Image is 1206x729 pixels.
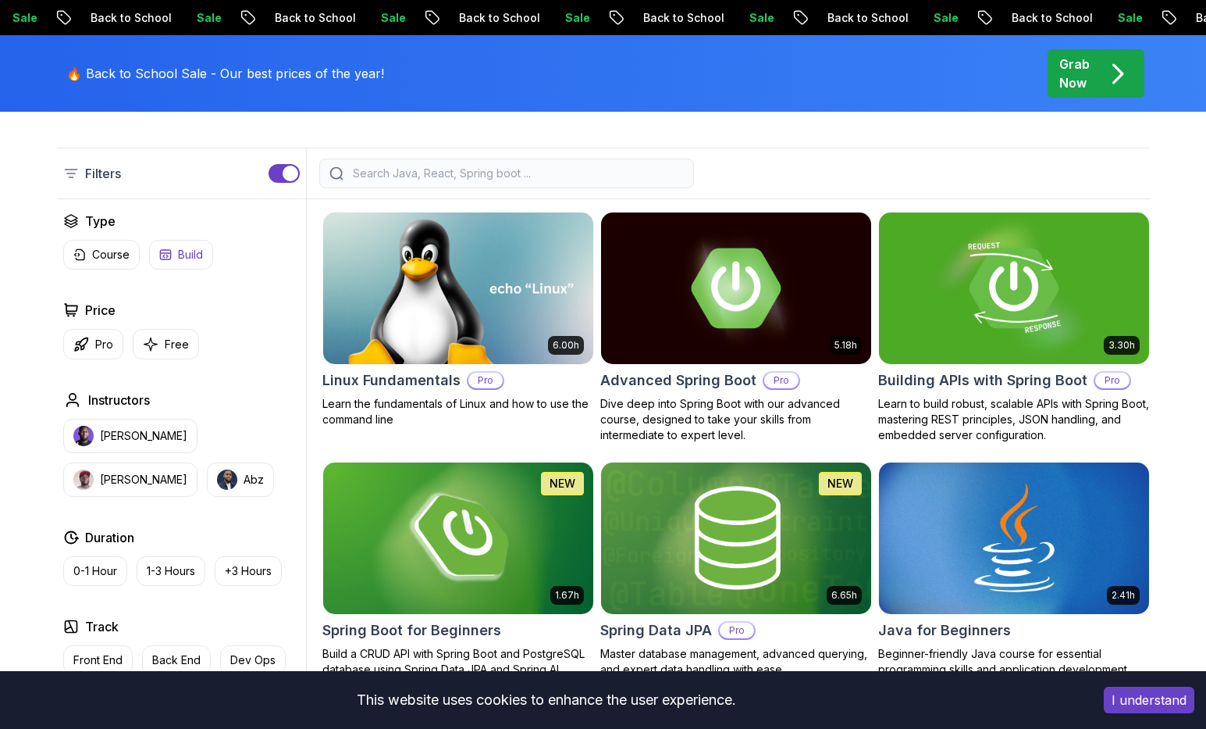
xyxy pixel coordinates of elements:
button: Free [133,329,199,359]
p: Front End [73,652,123,668]
button: Pro [63,329,123,359]
p: Back to School [258,10,364,26]
img: Building APIs with Spring Boot card [879,213,1149,364]
button: Course [63,240,140,270]
p: Sale [916,10,966,26]
h2: Java for Beginners [878,620,1011,641]
p: Free [165,337,189,352]
p: 3.30h [1108,339,1135,352]
button: Accept cookies [1104,687,1194,713]
h2: Advanced Spring Boot [600,370,756,391]
img: Linux Fundamentals card [323,213,593,364]
h2: Price [85,301,116,320]
p: Back to School [626,10,732,26]
img: Advanced Spring Boot card [601,213,871,364]
p: NEW [827,476,853,491]
button: Front End [63,645,133,675]
p: Pro [1095,373,1130,388]
img: Spring Data JPA card [601,463,871,614]
p: Sale [732,10,782,26]
a: Spring Data JPA card6.65hNEWSpring Data JPAProMaster database management, advanced querying, and ... [600,462,872,677]
button: 1-3 Hours [137,556,205,586]
p: Dive deep into Spring Boot with our advanced course, designed to take your skills from intermedia... [600,396,872,443]
h2: Linux Fundamentals [322,370,461,391]
input: Search Java, React, Spring boot ... [350,166,684,181]
h2: Type [85,212,116,230]
p: Pro [468,373,503,388]
button: Dev Ops [220,645,286,675]
img: instructor img [73,426,94,446]
p: Back to School [73,10,180,26]
h2: Spring Data JPA [600,620,712,641]
div: This website uses cookies to enhance the user experience. [12,683,1080,717]
p: +3 Hours [225,563,272,579]
img: Java for Beginners card [879,463,1149,614]
img: instructor img [217,470,237,490]
h2: Duration [85,528,134,547]
p: 🔥 Back to School Sale - Our best prices of the year! [66,64,384,83]
p: Learn the fundamentals of Linux and how to use the command line [322,396,594,427]
p: Filters [85,164,121,183]
p: NEW [550,476,575,491]
a: Spring Boot for Beginners card1.67hNEWSpring Boot for BeginnersBuild a CRUD API with Spring Boot ... [322,462,594,677]
p: Dev Ops [230,652,276,668]
p: [PERSON_NAME] [100,472,187,488]
p: Back End [152,652,201,668]
p: Back to School [810,10,916,26]
a: Java for Beginners card2.41hJava for BeginnersBeginner-friendly Java course for essential program... [878,462,1150,677]
p: Pro [95,337,113,352]
h2: Spring Boot for Beginners [322,620,501,641]
img: instructor img [73,470,94,490]
p: Sale [548,10,598,26]
a: Linux Fundamentals card6.00hLinux FundamentalsProLearn the fundamentals of Linux and how to use t... [322,212,594,427]
img: Spring Boot for Beginners card [323,463,593,614]
button: +3 Hours [215,556,282,586]
button: 0-1 Hour [63,556,127,586]
p: Build a CRUD API with Spring Boot and PostgreSQL database using Spring Data JPA and Spring AI [322,646,594,677]
p: Beginner-friendly Java course for essential programming skills and application development [878,646,1150,677]
p: 0-1 Hour [73,563,117,579]
p: Build [178,247,203,263]
p: 2.41h [1112,589,1135,602]
h2: Instructors [88,391,150,409]
p: Grab Now [1059,55,1090,92]
p: [PERSON_NAME] [100,428,187,444]
button: instructor img[PERSON_NAME] [63,463,197,497]
p: Learn to build robust, scalable APIs with Spring Boot, mastering REST principles, JSON handling, ... [878,396,1150,443]
button: instructor img[PERSON_NAME] [63,419,197,453]
h2: Building APIs with Spring Boot [878,370,1087,391]
p: Pro [764,373,799,388]
p: Sale [1101,10,1151,26]
a: Advanced Spring Boot card5.18hAdvanced Spring BootProDive deep into Spring Boot with our advanced... [600,212,872,443]
p: Master database management, advanced querying, and expert data handling with ease [600,646,872,677]
p: 1-3 Hours [147,563,195,579]
p: Abz [244,472,264,488]
p: 1.67h [555,589,579,602]
p: 6.65h [831,589,857,602]
p: Course [92,247,130,263]
button: Build [149,240,213,270]
p: 6.00h [553,339,579,352]
a: Building APIs with Spring Boot card3.30hBuilding APIs with Spring BootProLearn to build robust, s... [878,212,1150,443]
p: Pro [720,623,754,638]
p: 5.18h [834,339,857,352]
button: Back End [142,645,211,675]
p: Sale [180,10,229,26]
p: Back to School [442,10,548,26]
h2: Track [85,617,119,636]
p: Back to School [994,10,1101,26]
button: instructor imgAbz [207,463,274,497]
p: Sale [364,10,414,26]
